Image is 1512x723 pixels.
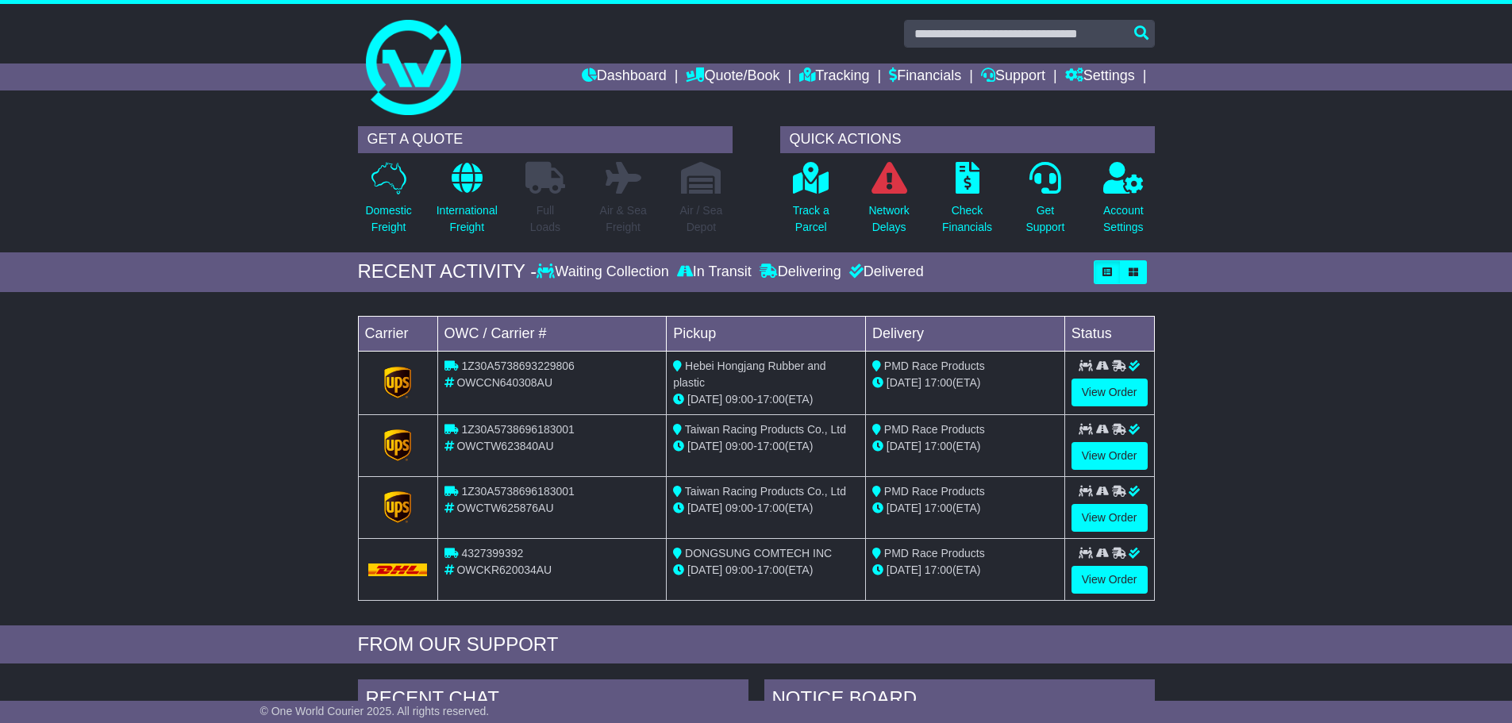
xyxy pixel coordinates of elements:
a: Support [981,63,1045,90]
span: 17:00 [757,440,785,452]
p: Full Loads [525,202,565,236]
td: Status [1064,316,1154,351]
div: NOTICE BOARD [764,679,1155,722]
a: GetSupport [1025,161,1065,244]
span: [DATE] [887,563,921,576]
span: 17:00 [757,563,785,576]
div: QUICK ACTIONS [780,126,1155,153]
span: 17:00 [925,563,952,576]
span: [DATE] [887,440,921,452]
img: DHL.png [368,563,428,576]
div: (ETA) [872,500,1058,517]
span: [DATE] [687,393,722,406]
p: Air & Sea Freight [600,202,647,236]
p: Domestic Freight [365,202,411,236]
span: [DATE] [687,502,722,514]
span: PMD Race Products [884,485,985,498]
td: Delivery [865,316,1064,351]
a: NetworkDelays [868,161,910,244]
span: 17:00 [757,393,785,406]
span: 1Z30A5738696183001 [461,485,574,498]
a: CheckFinancials [941,161,993,244]
div: (ETA) [872,375,1058,391]
p: Track a Parcel [793,202,829,236]
span: 17:00 [925,376,952,389]
a: DomesticFreight [364,161,412,244]
span: Hebei Hongjang Rubber and plastic [673,360,825,389]
div: - (ETA) [673,438,859,455]
a: Track aParcel [792,161,830,244]
p: Get Support [1025,202,1064,236]
img: GetCarrierServiceLogo [384,367,411,398]
span: OWCTW623840AU [456,440,553,452]
p: Account Settings [1103,202,1144,236]
span: 17:00 [757,502,785,514]
a: AccountSettings [1102,161,1145,244]
span: 1Z30A5738693229806 [461,360,574,372]
span: OWCCN640308AU [456,376,552,389]
span: DONGSUNG COMTECH INC [685,547,832,560]
span: Taiwan Racing Products Co., Ltd [685,485,846,498]
div: Delivering [756,263,845,281]
a: View Order [1071,504,1148,532]
a: Financials [889,63,961,90]
p: Air / Sea Depot [680,202,723,236]
div: (ETA) [872,562,1058,579]
img: GetCarrierServiceLogo [384,491,411,523]
span: 09:00 [725,440,753,452]
span: OWCTW625876AU [456,502,553,514]
a: Dashboard [582,63,667,90]
div: (ETA) [872,438,1058,455]
span: [DATE] [687,563,722,576]
div: - (ETA) [673,391,859,408]
a: View Order [1071,379,1148,406]
div: In Transit [673,263,756,281]
a: InternationalFreight [436,161,498,244]
div: GET A QUOTE [358,126,733,153]
span: 09:00 [725,502,753,514]
p: Network Delays [868,202,909,236]
div: FROM OUR SUPPORT [358,633,1155,656]
a: View Order [1071,442,1148,470]
span: PMD Race Products [884,547,985,560]
span: PMD Race Products [884,423,985,436]
p: International Freight [437,202,498,236]
span: 17:00 [925,502,952,514]
td: Carrier [358,316,437,351]
div: - (ETA) [673,562,859,579]
span: 09:00 [725,393,753,406]
span: 1Z30A5738696183001 [461,423,574,436]
span: Taiwan Racing Products Co., Ltd [685,423,846,436]
span: 4327399392 [461,547,523,560]
span: [DATE] [687,440,722,452]
span: [DATE] [887,376,921,389]
p: Check Financials [942,202,992,236]
a: View Order [1071,566,1148,594]
a: Tracking [799,63,869,90]
span: © One World Courier 2025. All rights reserved. [260,705,490,717]
div: Waiting Collection [537,263,672,281]
div: RECENT ACTIVITY - [358,260,537,283]
div: Delivered [845,263,924,281]
a: Quote/Book [686,63,779,90]
span: PMD Race Products [884,360,985,372]
a: Settings [1065,63,1135,90]
span: 17:00 [925,440,952,452]
td: OWC / Carrier # [437,316,667,351]
span: [DATE] [887,502,921,514]
td: Pickup [667,316,866,351]
span: OWCKR620034AU [456,563,552,576]
span: 09:00 [725,563,753,576]
img: GetCarrierServiceLogo [384,429,411,461]
div: - (ETA) [673,500,859,517]
div: RECENT CHAT [358,679,748,722]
